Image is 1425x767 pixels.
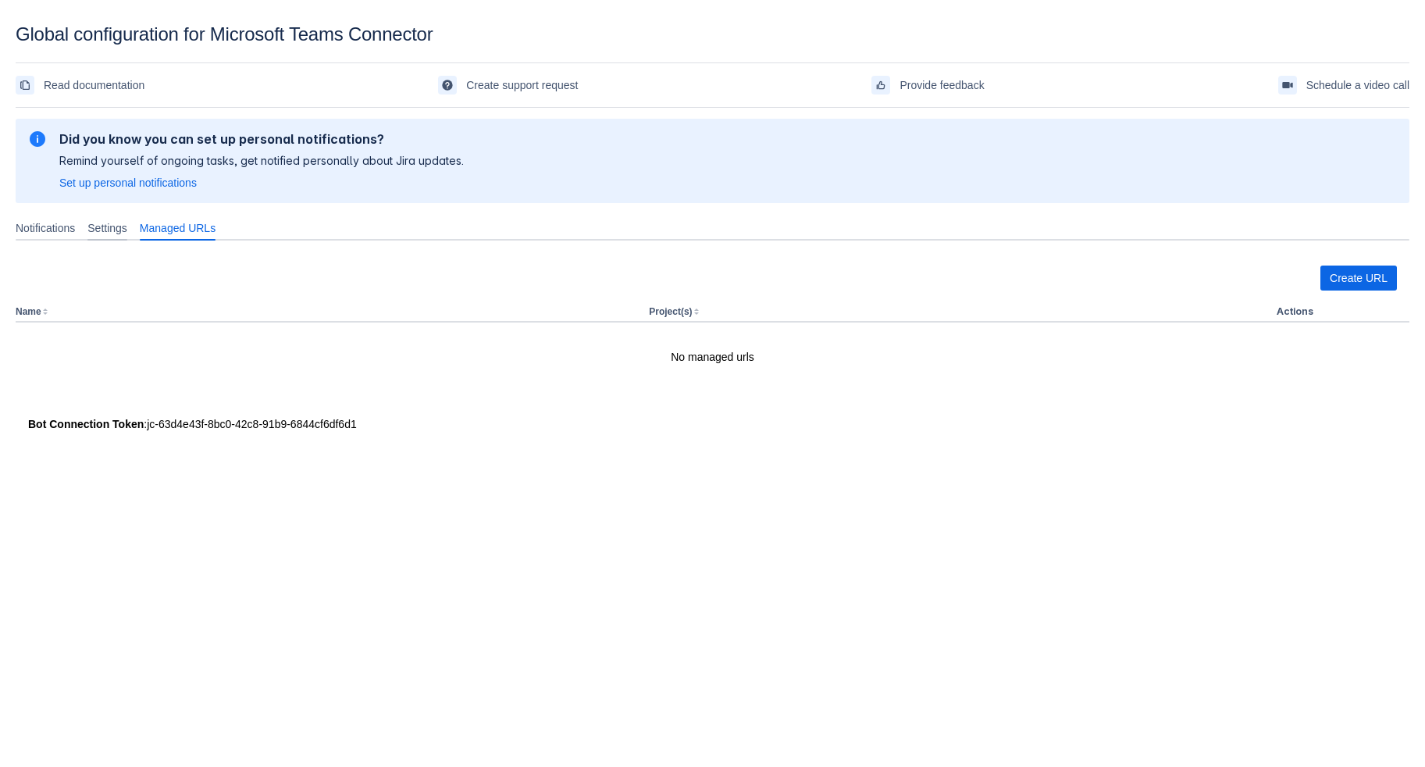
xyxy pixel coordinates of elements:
div: : jc-63d4e43f-8bc0-42c8-91b9-6844cf6df6d1 [28,416,1397,432]
p: Remind yourself of ongoing tasks, get notified personally about Jira updates. [59,153,464,169]
span: Create support request [466,73,578,98]
a: Set up personal notifications [59,175,197,191]
span: support [441,79,454,91]
span: Managed URLs [140,220,216,236]
th: Actions [1270,302,1410,323]
h2: Did you know you can set up personal notifications? [59,131,464,147]
button: Name [16,306,41,317]
span: Provide feedback [900,73,984,98]
div: No managed urls [364,349,1061,365]
span: videoCall [1281,79,1294,91]
span: Create URL [1330,266,1388,291]
span: feedback [875,79,887,91]
a: Provide feedback [871,73,984,98]
span: Read documentation [44,73,144,98]
a: Create support request [438,73,578,98]
div: Global configuration for Microsoft Teams Connector [16,23,1409,45]
span: information [28,130,47,148]
span: Notifications [16,220,75,236]
button: Project(s) [649,306,692,317]
span: Schedule a video call [1306,73,1409,98]
a: Schedule a video call [1278,73,1409,98]
span: documentation [19,79,31,91]
button: Create URL [1320,266,1397,291]
a: Read documentation [16,73,144,98]
span: Settings [87,220,127,236]
strong: Bot Connection Token [28,418,144,430]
